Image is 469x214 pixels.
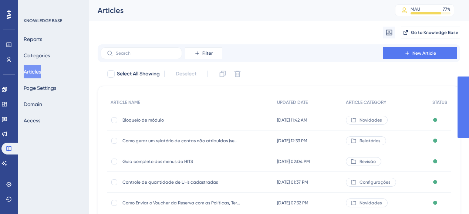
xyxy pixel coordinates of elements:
span: Como gerar um relatório de contas não atribuídas (sem apartamento) [122,138,241,144]
button: Deselect [169,67,203,81]
input: Search [116,51,176,56]
span: Guia completo dos menus do HITS [122,159,241,164]
span: Filter [202,50,213,56]
button: Reports [24,33,42,46]
button: Articles [24,65,41,78]
div: KNOWLEDGE BASE [24,18,62,24]
iframe: UserGuiding AI Assistant Launcher [438,185,460,207]
button: Filter [185,47,222,59]
span: New Article [412,50,436,56]
span: ARTICLE NAME [111,99,140,105]
span: [DATE] 12:33 PM [277,138,307,144]
span: Controle de quantidade de UHs cadastradas [122,179,241,185]
button: Page Settings [24,81,56,95]
button: Domain [24,98,42,111]
span: Select All Showing [117,69,160,78]
div: MAU [411,6,420,12]
span: [DATE] 02:04 PM [277,159,310,164]
button: Access [24,114,40,127]
div: 77 % [443,6,451,12]
div: Articles [98,5,377,16]
span: [DATE] 07:32 PM [277,200,308,206]
span: STATUS [432,99,447,105]
span: Configurações [360,179,391,185]
span: Novidades [360,117,382,123]
button: Go to Knowledge Base [401,27,460,38]
span: Go to Knowledge Base [411,30,458,35]
span: Novidades [360,200,382,206]
span: [DATE] 01:37 PM [277,179,308,185]
span: Relatórios [360,138,381,144]
span: Como Enviar o Voucher da Reserva com as Políticas, Termos e Condições por WhatsApp? [122,200,241,206]
button: Categories [24,49,50,62]
span: ARTICLE CATEGORY [346,99,386,105]
span: [DATE] 11:42 AM [277,117,307,123]
span: Bloqueio de módulo [122,117,241,123]
span: UPDATED DATE [277,99,308,105]
span: Deselect [176,69,196,78]
button: New Article [383,47,457,59]
span: Revisão [360,159,376,164]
